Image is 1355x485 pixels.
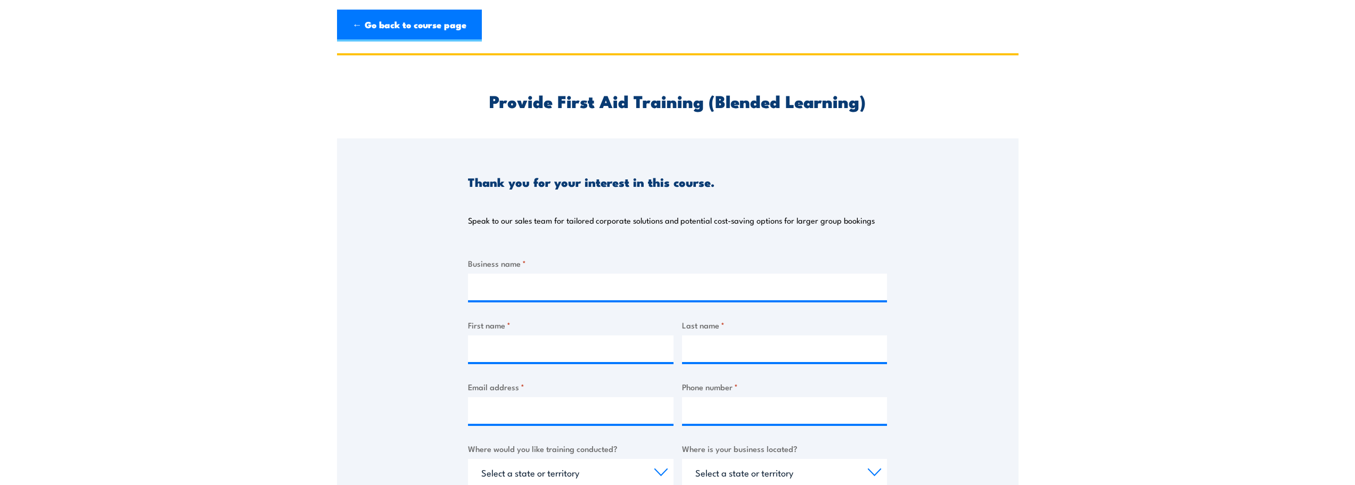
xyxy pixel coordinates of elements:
[468,215,875,226] p: Speak to our sales team for tailored corporate solutions and potential cost-saving options for la...
[682,319,888,331] label: Last name
[468,93,887,108] h2: Provide First Aid Training (Blended Learning)
[468,319,674,331] label: First name
[468,257,887,269] label: Business name
[682,381,888,393] label: Phone number
[468,381,674,393] label: Email address
[682,442,888,455] label: Where is your business located?
[468,442,674,455] label: Where would you like training conducted?
[468,176,715,188] h3: Thank you for your interest in this course.
[337,10,482,42] a: ← Go back to course page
